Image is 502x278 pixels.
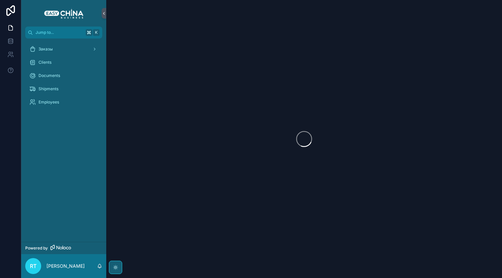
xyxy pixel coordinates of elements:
a: Shipments [25,83,102,95]
span: RT [30,262,37,270]
a: Clients [25,56,102,68]
p: [PERSON_NAME] [46,263,85,269]
span: Powered by [25,245,48,251]
div: scrollable content [21,38,106,117]
button: Jump to...K [25,27,102,38]
a: Employees [25,96,102,108]
span: Jump to... [36,30,83,35]
span: Documents [39,73,60,78]
span: Employees [39,100,59,105]
span: Shipments [39,86,58,92]
span: Clients [39,60,51,65]
span: K [94,30,99,35]
span: Заказы [39,46,53,52]
a: Powered by [21,242,106,254]
a: Documents [25,70,102,82]
img: App logo [44,8,83,19]
a: Заказы [25,43,102,55]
